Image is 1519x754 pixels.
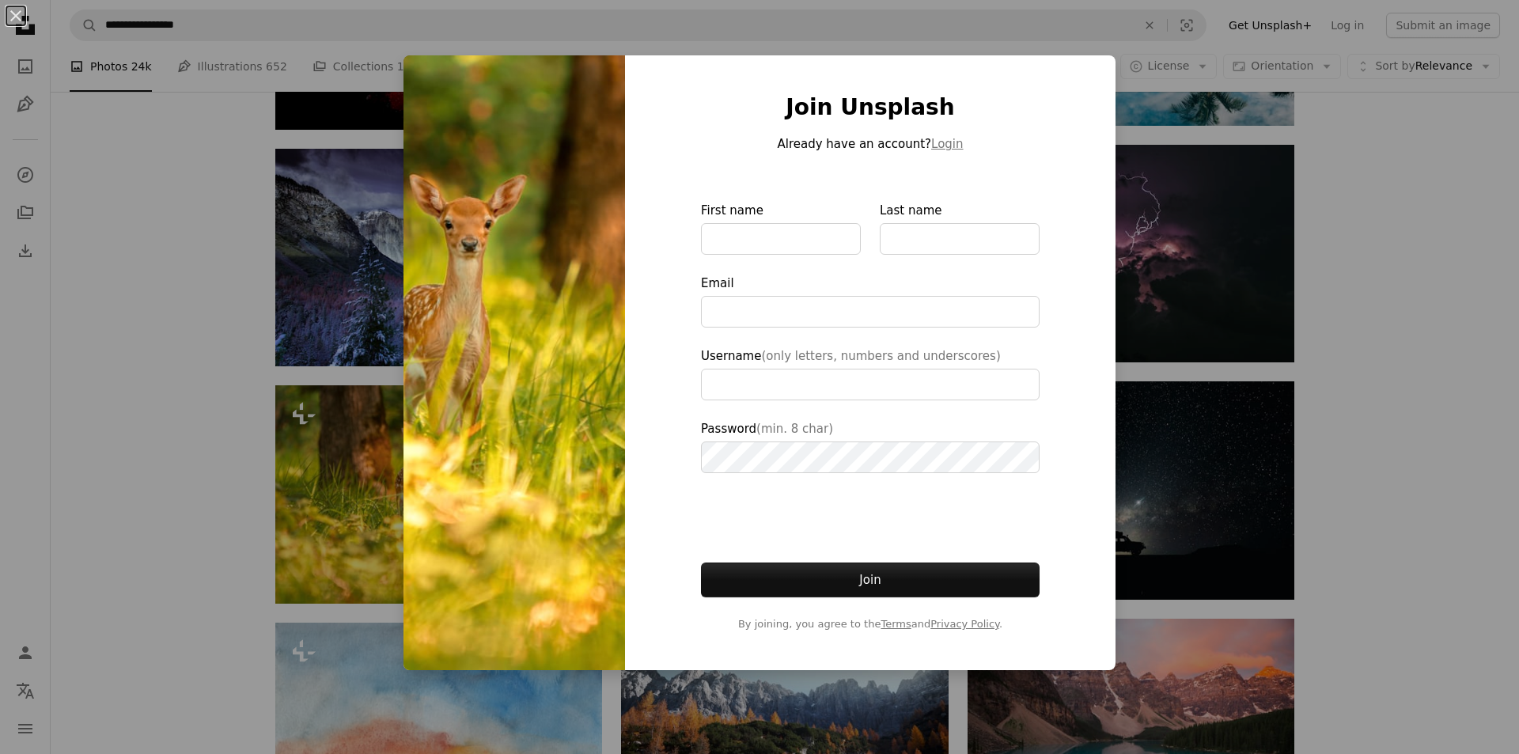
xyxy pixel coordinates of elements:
span: (min. 8 char) [756,422,833,436]
input: First name [701,223,861,255]
input: Username(only letters, numbers and underscores) [701,369,1040,400]
label: First name [701,201,861,255]
img: premium_photo-1675847898334-5dcaffb65772 [403,55,625,670]
a: Privacy Policy [930,618,999,630]
a: Terms [881,618,911,630]
label: Username [701,347,1040,400]
button: Join [701,563,1040,597]
input: Password(min. 8 char) [701,441,1040,473]
p: Already have an account? [701,135,1040,153]
label: Email [701,274,1040,328]
span: (only letters, numbers and underscores) [761,349,1000,363]
input: Email [701,296,1040,328]
span: By joining, you agree to the and . [701,616,1040,632]
h1: Join Unsplash [701,93,1040,122]
button: Login [931,135,963,153]
label: Last name [880,201,1040,255]
label: Password [701,419,1040,473]
input: Last name [880,223,1040,255]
